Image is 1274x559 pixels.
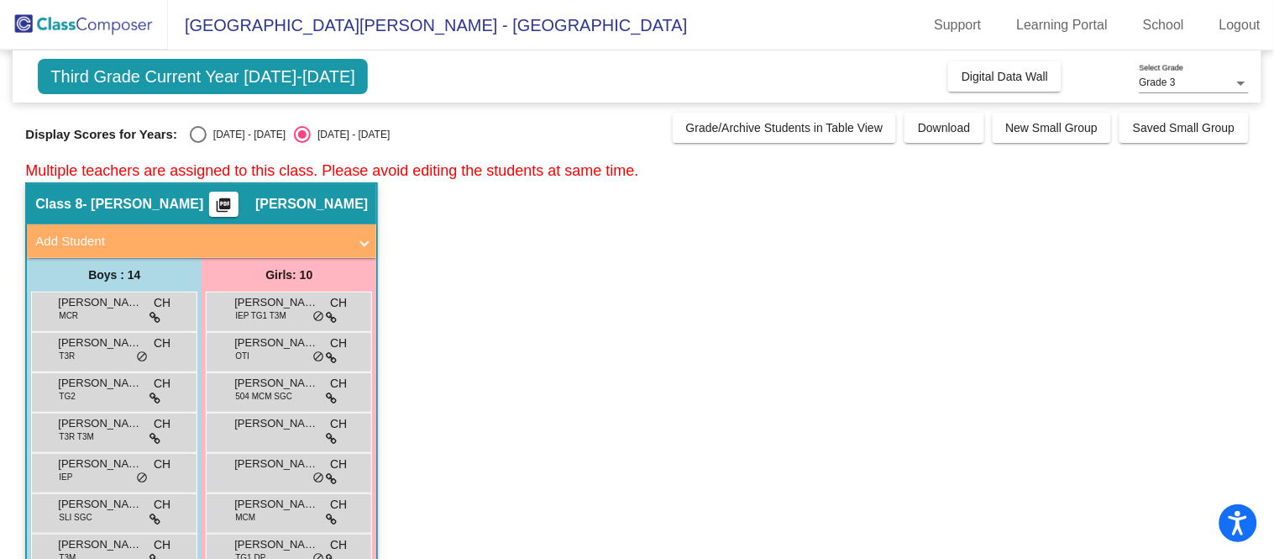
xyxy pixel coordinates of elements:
[235,309,286,322] span: IEP TG1 T3M
[82,196,203,213] span: - [PERSON_NAME]
[59,430,94,443] span: T3R T3M
[58,536,142,553] span: [PERSON_NAME]
[214,197,234,220] mat-icon: picture_as_pdf
[312,472,324,485] span: do_not_disturb_alt
[330,536,347,554] span: CH
[330,415,347,433] span: CH
[38,59,368,94] span: Third Grade Current Year [DATE]-[DATE]
[59,471,72,483] span: IEP
[330,456,347,473] span: CH
[948,61,1062,92] button: Digital Data Wall
[58,375,142,392] span: [PERSON_NAME]
[59,511,92,524] span: SLI SGC
[35,232,348,251] mat-panel-title: Add Student
[1006,121,1098,134] span: New Small Group
[311,127,390,142] div: [DATE] - [DATE]
[918,121,970,134] span: Download
[312,310,324,324] span: do_not_disturb_alt
[154,294,170,312] span: CH
[136,351,148,364] span: do_not_disturb_alt
[235,390,292,403] span: 504 MCM SGC
[209,192,239,217] button: Print Students Details
[234,456,318,472] span: [PERSON_NAME]
[27,224,376,258] mat-expansion-panel-header: Add Student
[154,335,170,352] span: CH
[330,294,347,312] span: CH
[673,113,897,143] button: Grade/Archive Students in Table View
[330,496,347,514] span: CH
[58,496,142,513] span: [PERSON_NAME]
[330,375,347,393] span: CH
[1130,12,1198,39] a: School
[154,456,170,473] span: CH
[1119,113,1248,143] button: Saved Small Group
[58,294,142,311] span: [PERSON_NAME]
[59,390,75,403] span: TG2
[312,351,324,364] span: do_not_disturb_alt
[58,456,142,472] span: [PERSON_NAME]
[27,258,202,292] div: Boys : 14
[202,258,376,292] div: Girls: 10
[235,350,249,362] span: OTI
[25,162,638,179] span: Multiple teachers are assigned to this class. Please avoid editing the students at same time.
[330,335,347,352] span: CH
[58,335,142,351] span: [PERSON_NAME]
[207,127,286,142] div: [DATE] - [DATE]
[1206,12,1274,39] a: Logout
[1140,76,1176,88] span: Grade 3
[993,113,1112,143] button: New Small Group
[58,415,142,432] span: [PERSON_NAME] [PERSON_NAME]
[154,415,170,433] span: CH
[234,496,318,513] span: [PERSON_NAME]
[255,196,368,213] span: [PERSON_NAME]
[686,121,883,134] span: Grade/Archive Students in Table View
[35,196,82,213] span: Class 8
[59,309,78,322] span: MCR
[234,536,318,553] span: [PERSON_NAME]
[168,12,688,39] span: [GEOGRAPHIC_DATA][PERSON_NAME] - [GEOGRAPHIC_DATA]
[235,511,255,524] span: MCM
[234,375,318,392] span: [PERSON_NAME]
[190,126,390,143] mat-radio-group: Select an option
[921,12,995,39] a: Support
[1133,121,1235,134] span: Saved Small Group
[154,496,170,514] span: CH
[234,415,318,432] span: [PERSON_NAME]
[234,335,318,351] span: [PERSON_NAME]
[234,294,318,311] span: [PERSON_NAME]
[1004,12,1122,39] a: Learning Portal
[136,472,148,485] span: do_not_disturb_alt
[154,536,170,554] span: CH
[154,375,170,393] span: CH
[25,127,177,142] span: Display Scores for Years:
[904,113,983,143] button: Download
[962,70,1048,83] span: Digital Data Wall
[59,350,75,362] span: T3R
